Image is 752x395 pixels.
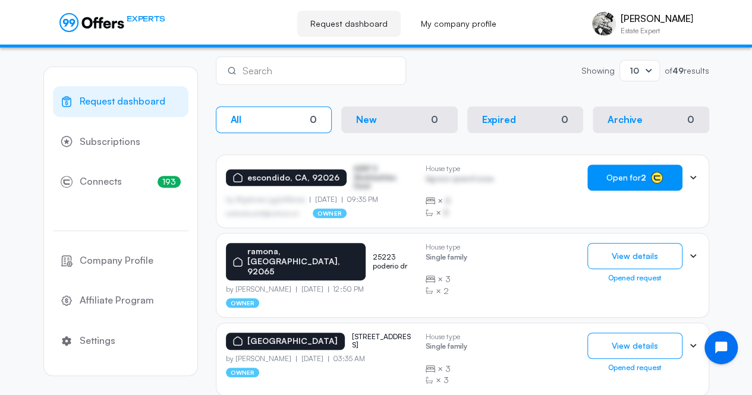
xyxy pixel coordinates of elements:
a: Affiliate Program [53,285,188,316]
span: EXPERTS [127,13,165,24]
a: My company profile [408,11,509,37]
div: × [426,285,467,297]
span: Open for [606,173,646,182]
p: Showing [581,67,615,75]
button: Archive0 [593,106,709,133]
a: EXPERTS [59,13,165,32]
span: Connects [80,174,122,189]
p: [DATE] [296,355,328,363]
span: B [443,207,449,219]
p: ramona, [GEOGRAPHIC_DATA], 92065 [247,247,358,276]
button: View details [587,333,682,359]
p: owner [226,368,260,377]
p: by [PERSON_NAME] [226,355,297,363]
button: New0 [341,106,458,133]
span: Company Profile [80,253,153,268]
div: × [426,374,467,386]
p: Single family [426,253,467,264]
div: × [426,363,467,375]
p: of results [665,67,709,75]
div: 0 [687,114,694,125]
div: × [426,273,467,285]
span: 2 [443,285,449,297]
p: owner [226,298,260,308]
span: Request dashboard [80,94,165,109]
div: 0 [310,114,317,125]
div: × [426,207,494,219]
div: 0 [426,113,443,127]
p: by Afgdsrwe Ljgjkdfsbvas [226,195,310,204]
span: 10 [630,65,639,75]
p: Expired [482,114,516,125]
p: by [PERSON_NAME] [226,285,297,293]
button: All0 [216,106,332,133]
p: [DATE] [310,195,342,204]
button: Open for2 [587,165,682,191]
div: 0 [561,114,568,125]
button: View details [587,243,682,269]
img: Judah Michael [592,12,616,36]
div: Opened request [587,274,682,282]
p: [STREET_ADDRESS] [352,333,411,350]
a: Request dashboard [53,86,188,117]
a: Settings [53,326,188,356]
p: 12:50 PM [328,285,364,293]
span: Settings [80,333,115,349]
span: B [445,195,451,207]
p: 25223 poderio dr [373,253,416,270]
span: 3 [445,273,451,285]
p: [GEOGRAPHIC_DATA] [247,336,338,346]
p: Single family [426,342,467,353]
p: 03:35 AM [328,355,365,363]
a: Company Profile [53,245,188,276]
p: owner [313,208,347,218]
p: House type [426,243,467,251]
div: × [426,195,494,207]
strong: 49 [672,65,684,75]
span: 3 [443,374,449,386]
p: All [231,114,242,125]
p: [PERSON_NAME] [621,13,693,24]
p: Agrwsv qwervf oiuns [426,175,494,186]
p: asdfasdfasasfd@asdfasd.asf [226,210,299,217]
a: Request dashboard [297,11,401,37]
p: 09:35 PM [342,195,378,204]
button: Expired0 [467,106,584,133]
p: New [356,114,377,125]
div: Opened request [587,364,682,372]
p: House type [426,333,467,341]
p: House type [426,165,494,173]
span: Subscriptions [80,134,140,150]
p: [DATE] [296,285,328,293]
span: Affiliate Program [80,293,154,308]
strong: 2 [641,172,646,182]
span: 3 [445,363,451,375]
p: Archive [608,114,643,125]
span: 193 [158,176,181,188]
p: escondido, CA, 92026 [247,173,339,183]
a: Subscriptions [53,127,188,157]
p: ASDF S Sfasfdasfdas Dasd [354,165,413,190]
p: Estate Expert [621,27,693,34]
a: Connects193 [53,166,188,197]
